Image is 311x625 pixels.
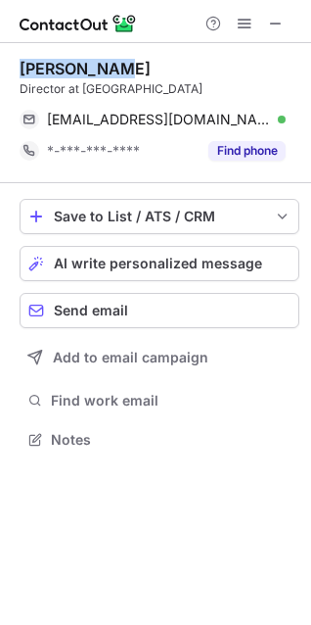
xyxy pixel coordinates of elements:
[20,12,137,35] img: ContactOut v5.3.10
[20,59,151,78] div: [PERSON_NAME]
[54,303,128,318] span: Send email
[51,392,291,409] span: Find work email
[20,387,299,414] button: Find work email
[208,141,286,161] button: Reveal Button
[53,350,208,365] span: Add to email campaign
[20,199,299,234] button: save-profile-one-click
[20,80,299,98] div: Director at [GEOGRAPHIC_DATA]
[20,246,299,281] button: AI write personalized message
[51,431,291,449] span: Notes
[47,111,271,128] span: [EMAIL_ADDRESS][DOMAIN_NAME]
[20,293,299,328] button: Send email
[20,340,299,375] button: Add to email campaign
[54,256,262,271] span: AI write personalized message
[20,426,299,454] button: Notes
[54,209,265,224] div: Save to List / ATS / CRM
